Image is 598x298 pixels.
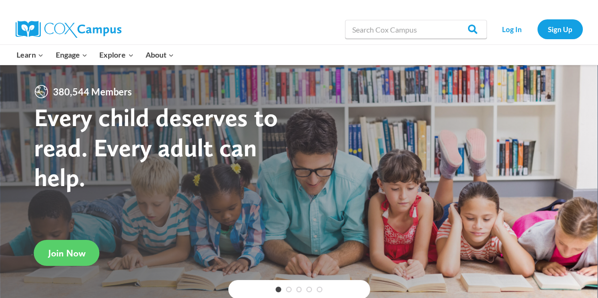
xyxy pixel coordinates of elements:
a: 1 [276,287,281,292]
a: 2 [286,287,292,292]
a: 5 [317,287,322,292]
a: 3 [296,287,302,292]
a: Sign Up [537,19,583,39]
span: Explore [99,49,133,61]
span: About [146,49,174,61]
input: Search Cox Campus [345,20,487,39]
nav: Primary Navigation [11,45,180,65]
img: Cox Campus [16,21,121,38]
span: Engage [56,49,87,61]
span: 380,544 Members [49,84,136,99]
a: 4 [306,287,312,292]
a: Join Now [34,240,100,266]
span: Learn [17,49,43,61]
a: Log In [492,19,533,39]
strong: Every child deserves to read. Every adult can help. [34,102,278,192]
span: Join Now [48,247,86,259]
nav: Secondary Navigation [492,19,583,39]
